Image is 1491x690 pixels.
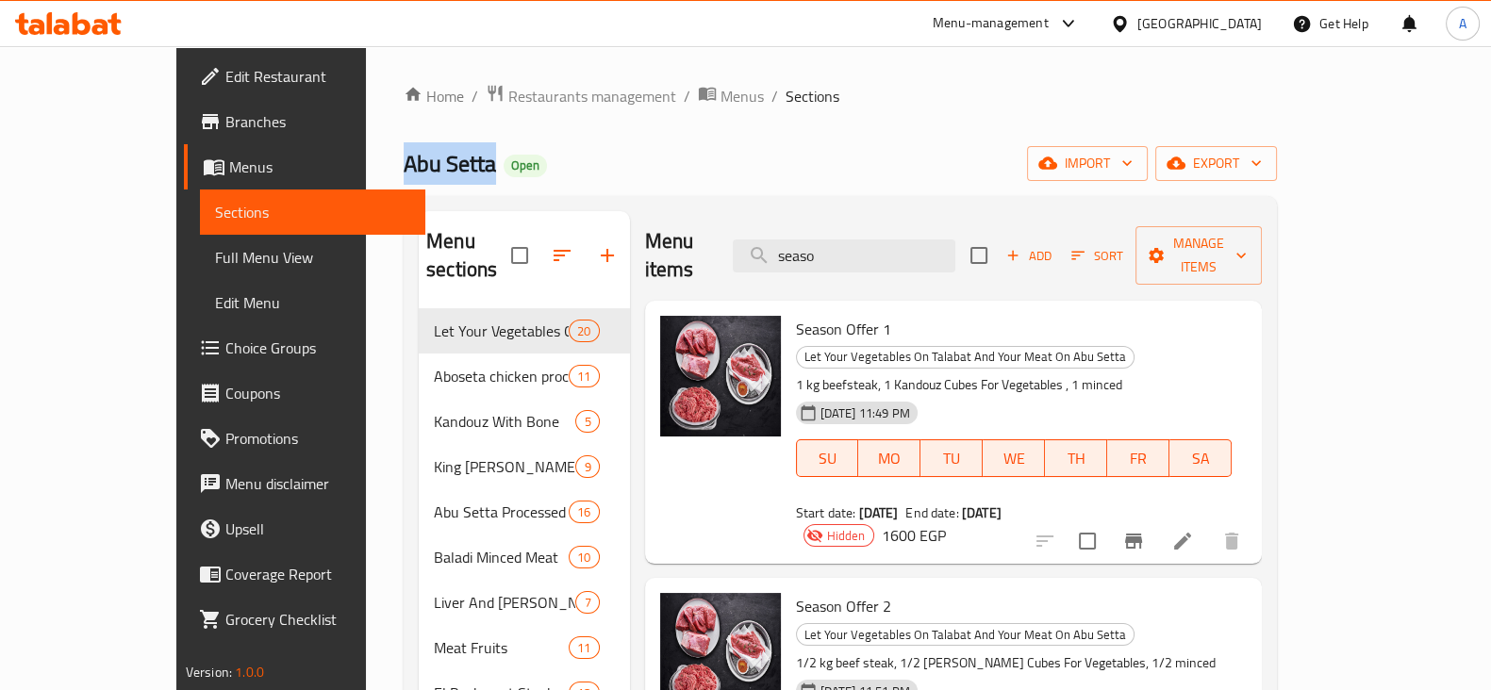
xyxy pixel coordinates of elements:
[404,142,496,185] span: Abu Setta
[200,235,425,280] a: Full Menu View
[419,444,630,489] div: King [PERSON_NAME]9
[419,353,630,399] div: Aboseta chicken processed11
[570,322,598,340] span: 20
[1459,13,1466,34] span: A
[569,501,599,523] div: items
[426,227,511,284] h2: Menu sections
[225,65,410,88] span: Edit Restaurant
[225,608,410,631] span: Grocery Checklist
[500,236,539,275] span: Select all sections
[434,636,569,659] div: Meat Fruits
[933,12,1049,35] div: Menu-management
[434,455,575,478] div: King Lamb
[569,320,599,342] div: items
[570,368,598,386] span: 11
[820,527,873,545] span: Hidden
[660,316,781,436] img: Season Offer 1
[1068,521,1107,561] span: Select to update
[419,625,630,670] div: Meat Fruits11
[229,156,410,178] span: Menus
[186,660,232,684] span: Version:
[200,189,425,235] a: Sections
[1155,146,1277,181] button: export
[419,399,630,444] div: Kandouz With Bone5
[235,660,264,684] span: 1.0.0
[1042,152,1133,175] span: import
[575,591,599,614] div: items
[959,236,999,275] span: Select section
[472,85,478,107] li: /
[419,580,630,625] div: Liver And [PERSON_NAME]7
[1071,245,1123,267] span: Sort
[225,427,410,450] span: Promotions
[434,365,569,387] div: Aboseta chicken processed
[1052,445,1100,472] span: TH
[1177,445,1224,472] span: SA
[796,439,859,477] button: SU
[1170,152,1262,175] span: export
[1151,232,1247,279] span: Manage items
[1169,439,1232,477] button: SA
[184,551,425,597] a: Coverage Report
[858,501,898,525] b: [DATE]
[225,472,410,495] span: Menu disclaimer
[866,445,913,472] span: MO
[999,241,1059,271] button: Add
[570,549,598,567] span: 10
[184,461,425,506] a: Menu disclaimer
[434,591,575,614] div: Liver And Akkawi
[796,501,856,525] span: Start date:
[184,370,425,416] a: Coupons
[698,84,764,108] a: Menus
[419,308,630,353] div: Let Your Vegetables On Talabat And Your Meat On Abu Setta20
[1067,241,1128,271] button: Sort
[434,455,575,478] span: King [PERSON_NAME]
[962,501,1002,525] b: [DATE]
[1003,245,1054,267] span: Add
[796,373,1233,397] p: 1 kg beefsteak, 1 Kandouz Cubes For Vegetables , 1 minced
[1107,439,1169,477] button: FR
[184,54,425,99] a: Edit Restaurant
[1171,530,1194,552] a: Edit menu item
[225,563,410,585] span: Coverage Report
[796,315,891,343] span: Season Offer 1
[569,546,599,568] div: items
[796,592,891,620] span: Season Offer 2
[184,144,425,189] a: Menus
[576,458,598,476] span: 9
[569,636,599,659] div: items
[508,85,676,107] span: Restaurants management
[797,624,1134,646] span: Let Your Vegetables On Talabat And Your Meat On Abu Setta
[184,597,425,642] a: Grocery Checklist
[504,157,547,173] span: Open
[504,155,547,177] div: Open
[570,639,598,657] span: 11
[215,201,410,223] span: Sections
[225,517,410,540] span: Upsell
[786,85,839,107] span: Sections
[905,501,958,525] span: End date:
[796,651,1233,675] p: 1/2 kg beef steak, 1/2 [PERSON_NAME] Cubes For Vegetables, 1/2 minced
[928,445,975,472] span: TU
[1045,439,1107,477] button: TH
[215,291,410,314] span: Edit Menu
[184,416,425,461] a: Promotions
[733,239,955,272] input: search
[184,506,425,551] a: Upsell
[684,85,690,107] li: /
[804,445,852,472] span: SU
[1137,13,1262,34] div: [GEOGRAPHIC_DATA]
[225,110,410,133] span: Branches
[645,227,711,284] h2: Menu items
[576,594,598,612] span: 7
[184,325,425,370] a: Choice Groups
[404,85,464,107] a: Home
[434,320,569,342] div: Let Your Vegetables On Talabat And Your Meat On Abu Setta
[983,439,1045,477] button: WE
[797,346,1134,368] span: Let Your Vegetables On Talabat And Your Meat On Abu Setta
[434,501,569,523] span: Abu Setta Processed
[225,382,410,404] span: Coupons
[434,546,569,568] span: Baladi Minced Meat
[569,365,599,387] div: items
